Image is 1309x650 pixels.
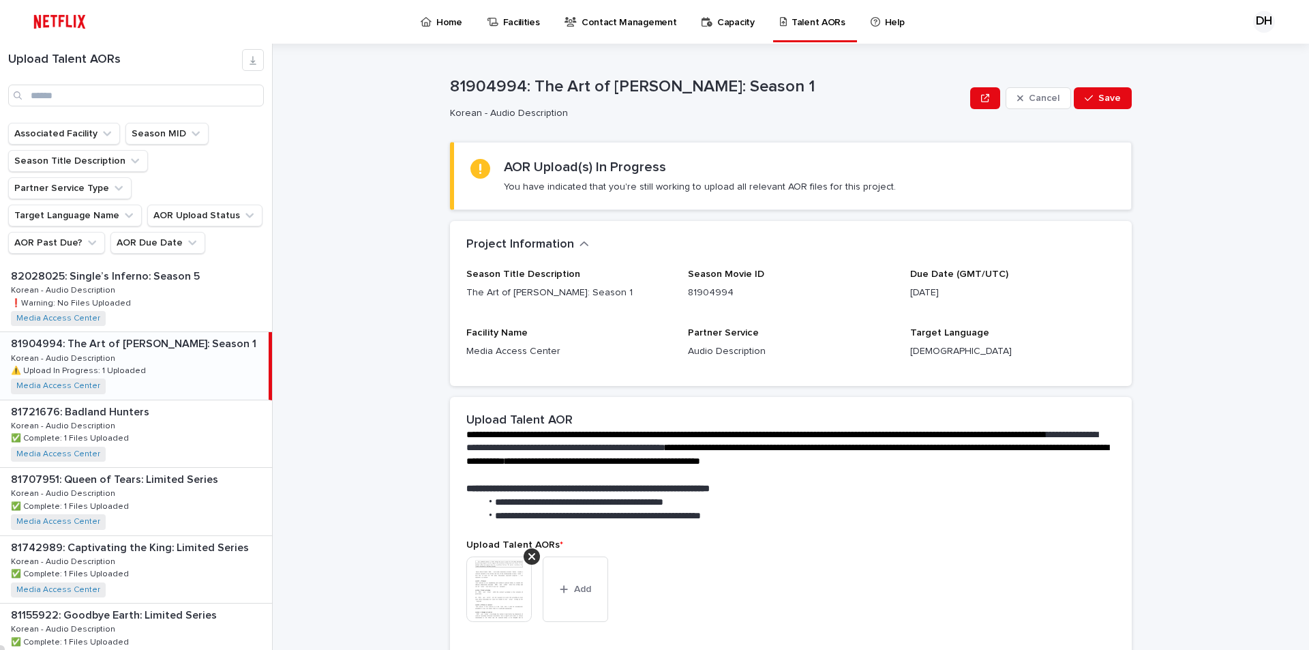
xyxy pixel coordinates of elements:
p: ✅ Complete: 1 Files Uploaded [11,431,132,443]
p: Korean - Audio Description [11,622,118,634]
p: 81155922: Goodbye Earth: Limited Series [11,606,220,622]
p: Korean - Audio Description [11,283,118,295]
p: Korean - Audio Description [11,555,118,567]
button: AOR Upload Status [147,205,262,226]
p: ✅ Complete: 1 Files Uploaded [11,499,132,512]
p: Korean - Audio Description [11,419,118,431]
div: DH [1253,11,1275,33]
a: Media Access Center [16,449,100,459]
button: Save [1074,87,1132,109]
span: Partner Service [688,328,759,338]
img: ifQbXi3ZQGMSEF7WDB7W [27,8,92,35]
span: Target Language [910,328,989,338]
span: Season Movie ID [688,269,764,279]
button: Add [543,557,608,622]
span: Upload Talent AORs [466,540,563,550]
p: [DEMOGRAPHIC_DATA] [910,344,1115,359]
p: Audio Description [688,344,893,359]
p: 81904994: The Art of [PERSON_NAME]: Season 1 [450,77,965,97]
button: AOR Past Due? [8,232,105,254]
span: Add [574,585,591,594]
p: ⚠️ Upload In Progress: 1 Uploaded [11,364,149,376]
a: Media Access Center [16,585,100,595]
p: Korean - Audio Description [450,108,959,119]
p: ✅ Complete: 1 Files Uploaded [11,567,132,579]
p: 81707951: Queen of Tears: Limited Series [11,471,221,486]
button: Target Language Name [8,205,142,226]
p: 81721676: Badland Hunters [11,403,152,419]
h2: Project Information [466,237,574,252]
p: ❗️Warning: No Files Uploaded [11,296,134,308]
button: Project Information [466,237,589,252]
p: ✅ Complete: 1 Files Uploaded [11,635,132,647]
button: AOR Due Date [110,232,205,254]
button: Cancel [1006,87,1071,109]
p: 82028025: Single’s Inferno: Season 5 [11,267,202,283]
button: Season Title Description [8,150,148,172]
p: Korean - Audio Description [11,351,118,364]
h2: AOR Upload(s) In Progress [504,159,666,175]
h1: Upload Talent AORs [8,53,242,68]
span: Season Title Description [466,269,580,279]
span: Facility Name [466,328,528,338]
span: Due Date (GMT/UTC) [910,269,1008,279]
p: The Art of [PERSON_NAME]: Season 1 [466,286,672,300]
a: Media Access Center [16,381,100,391]
p: 81904994 [688,286,893,300]
a: Media Access Center [16,517,100,527]
p: [DATE] [910,286,1115,300]
button: Partner Service Type [8,177,132,199]
p: You have indicated that you're still working to upload all relevant AOR files for this project. [504,181,896,193]
input: Search [8,85,264,106]
button: Season MID [125,123,209,145]
p: 81742989: Captivating the King: Limited Series [11,539,252,555]
button: Associated Facility [8,123,120,145]
p: Media Access Center [466,344,672,359]
span: Cancel [1029,93,1059,103]
h2: Upload Talent AOR [466,413,573,428]
a: Media Access Center [16,314,100,323]
p: Korean - Audio Description [11,486,118,499]
span: Save [1098,93,1121,103]
p: 81904994: The Art of [PERSON_NAME]: Season 1 [11,335,259,351]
